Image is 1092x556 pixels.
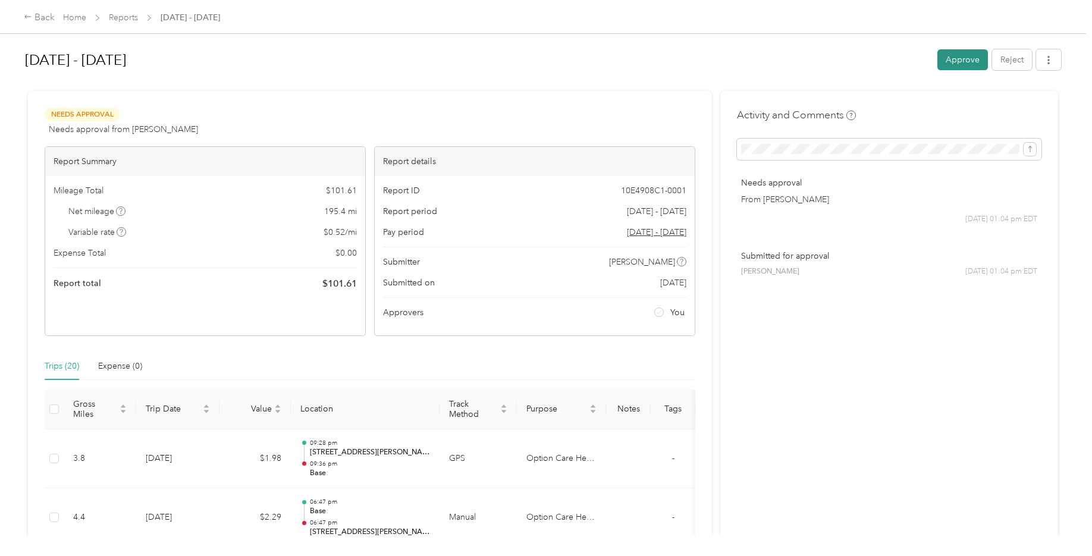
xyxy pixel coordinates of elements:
[136,429,219,489] td: [DATE]
[383,205,437,218] span: Report period
[670,306,685,319] span: You
[965,214,1037,225] span: [DATE] 01:04 pm EDT
[310,498,430,506] p: 06:47 pm
[440,488,517,548] td: Manual
[219,389,291,429] th: Value
[310,506,430,517] p: Base
[109,12,138,23] a: Reports
[965,266,1037,277] span: [DATE] 01:04 pm EDT
[741,193,1037,206] p: From [PERSON_NAME]
[229,404,272,414] span: Value
[383,277,435,289] span: Submitted on
[24,11,55,25] div: Back
[627,226,686,238] span: Go to pay period
[64,429,136,489] td: 3.8
[741,250,1037,262] p: Submitted for approval
[120,408,127,415] span: caret-down
[310,468,430,479] p: Base
[383,256,420,268] span: Submitter
[440,389,517,429] th: Track Method
[54,247,106,259] span: Expense Total
[203,403,210,410] span: caret-up
[54,277,101,290] span: Report total
[375,147,695,176] div: Report details
[335,247,357,259] span: $ 0.00
[383,226,424,238] span: Pay period
[324,205,357,218] span: 195.4 mi
[219,429,291,489] td: $1.98
[672,512,674,522] span: -
[517,488,606,548] td: Option Care Health
[73,399,117,419] span: Gross Miles
[737,108,856,122] h4: Activity and Comments
[274,403,281,410] span: caret-up
[526,404,587,414] span: Purpose
[627,205,686,218] span: [DATE] - [DATE]
[589,408,597,415] span: caret-down
[310,519,430,527] p: 06:47 pm
[136,389,219,429] th: Trip Date
[500,408,507,415] span: caret-down
[310,447,430,458] p: [STREET_ADDRESS][PERSON_NAME]
[68,226,127,238] span: Variable rate
[64,488,136,548] td: 4.4
[146,404,200,414] span: Trip Date
[120,403,127,410] span: caret-up
[324,226,357,238] span: $ 0.52 / mi
[68,205,126,218] span: Net mileage
[500,403,507,410] span: caret-up
[219,488,291,548] td: $2.29
[621,184,686,197] span: 10E4908C1-0001
[1025,489,1092,556] iframe: Everlance-gr Chat Button Frame
[651,389,695,429] th: Tags
[672,453,674,463] span: -
[606,389,651,429] th: Notes
[937,49,988,70] button: Approve
[136,488,219,548] td: [DATE]
[274,408,281,415] span: caret-down
[589,403,597,410] span: caret-up
[45,147,365,176] div: Report Summary
[310,439,430,447] p: 09:28 pm
[741,177,1037,189] p: Needs approval
[741,266,799,277] span: [PERSON_NAME]
[291,389,440,429] th: Location
[440,429,517,489] td: GPS
[383,306,423,319] span: Approvers
[310,460,430,468] p: 09:36 pm
[45,108,120,121] span: Needs Approval
[25,46,929,74] h1: Sep 1 - 30, 2025
[517,429,606,489] td: Option Care Health
[54,184,103,197] span: Mileage Total
[449,399,498,419] span: Track Method
[383,184,420,197] span: Report ID
[63,12,86,23] a: Home
[992,49,1032,70] button: Reject
[660,277,686,289] span: [DATE]
[203,408,210,415] span: caret-down
[322,277,357,291] span: $ 101.61
[517,389,606,429] th: Purpose
[49,123,198,136] span: Needs approval from [PERSON_NAME]
[609,256,675,268] span: [PERSON_NAME]
[326,184,357,197] span: $ 101.61
[161,11,220,24] span: [DATE] - [DATE]
[310,527,430,538] p: [STREET_ADDRESS][PERSON_NAME]
[98,360,142,373] div: Expense (0)
[64,389,136,429] th: Gross Miles
[45,360,79,373] div: Trips (20)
